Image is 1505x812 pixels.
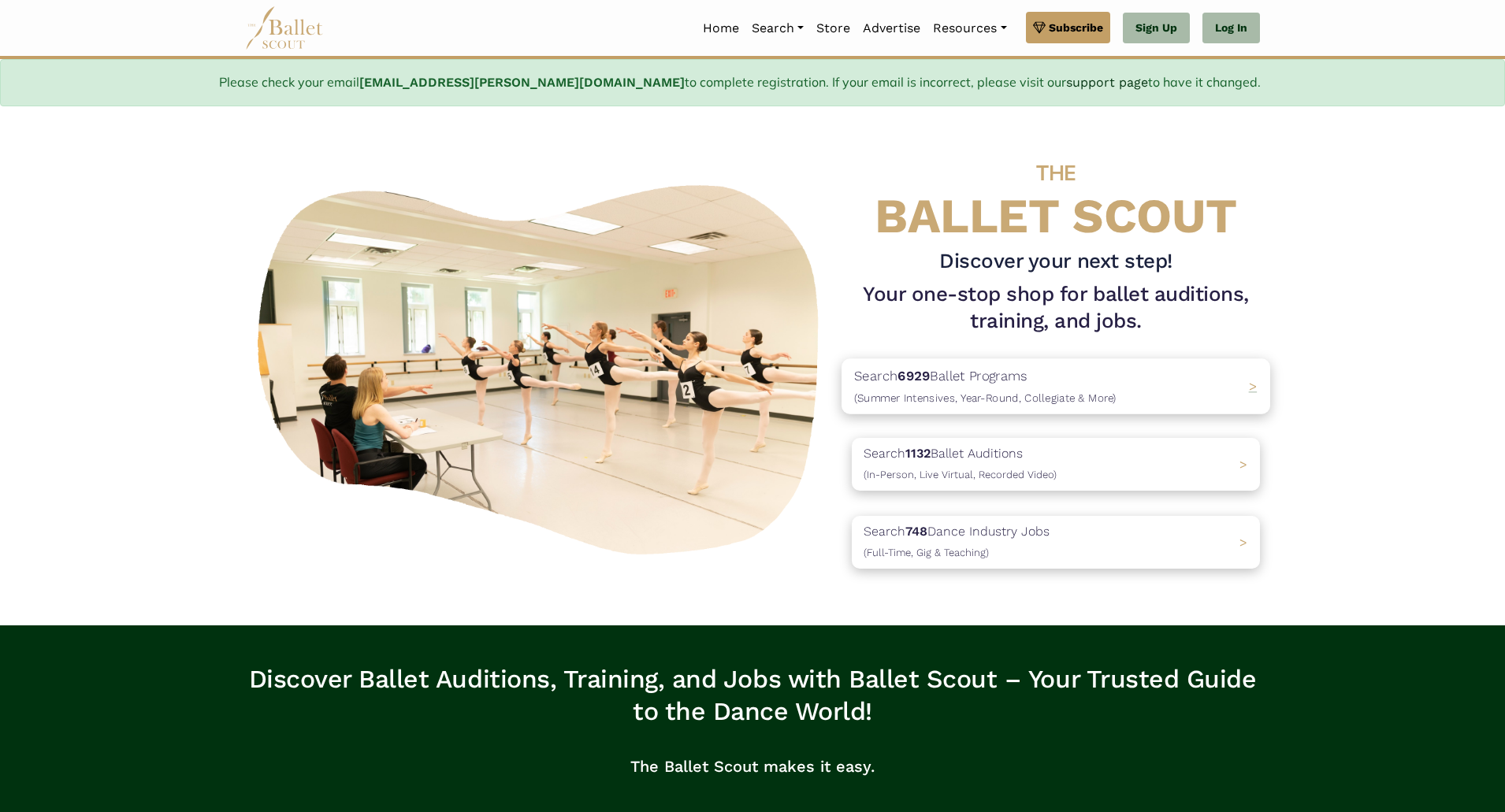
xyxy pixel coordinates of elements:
[852,516,1260,569] a: Search748Dance Industry Jobs(Full-Time, Gig & Teaching) >
[905,524,927,539] b: 748
[1049,19,1103,36] span: Subscribe
[745,12,810,45] a: Search
[852,438,1260,491] a: Search1132Ballet Auditions(In-Person, Live Virtual, Recorded Video) >
[1026,12,1110,43] a: Subscribe
[245,168,839,564] img: A group of ballerinas talking to each other in a ballet studio
[864,469,1057,480] span: (In-Person, Live Virtual, Recorded Video)
[359,75,685,90] b: [EMAIL_ADDRESS][PERSON_NAME][DOMAIN_NAME]
[810,12,857,45] a: Store
[1123,13,1190,44] a: Sign Up
[852,248,1260,275] h3: Discover your next step!
[864,547,989,558] span: (Full-Time, Gig & Teaching)
[852,360,1260,413] a: Search6929Ballet Programs(Summer Intensives, Year-Round, Collegiate & More)>
[245,663,1260,729] h3: Discover Ballet Auditions, Training, and Jobs with Ballet Scout – Your Trusted Guide to the Dance...
[697,12,745,45] a: Home
[854,365,1117,407] p: Search Ballet Programs
[852,281,1260,335] h1: Your one-stop shop for ballet auditions, training, and jobs.
[1239,535,1247,550] span: >
[864,521,1050,562] p: Search Dance Industry Jobs
[905,446,931,461] b: 1132
[857,12,927,45] a: Advertise
[1202,13,1260,44] a: Log In
[1036,160,1076,186] span: THE
[245,741,1260,792] p: The Ballet Scout makes it easy.
[1033,19,1046,36] img: gem.svg
[852,138,1260,243] h4: BALLET SCOUT
[897,367,930,383] b: 6929
[864,443,1057,484] p: Search Ballet Auditions
[1239,457,1247,472] span: >
[1249,378,1258,394] span: >
[1066,75,1148,90] a: support page
[927,12,1013,45] a: Resources
[854,391,1117,403] span: (Summer Intensives, Year-Round, Collegiate & More)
